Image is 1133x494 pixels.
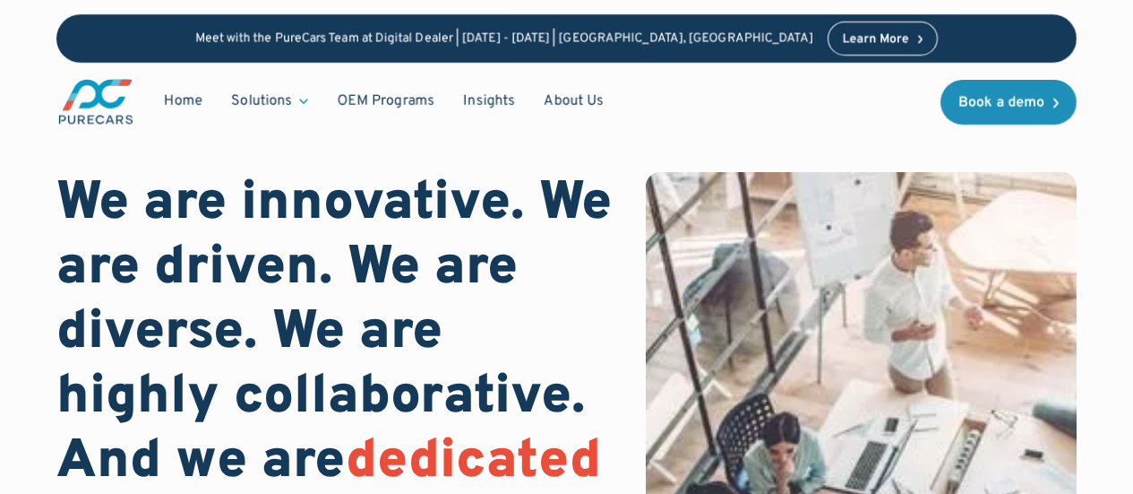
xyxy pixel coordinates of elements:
a: About Us [529,84,618,118]
a: Book a demo [940,80,1077,125]
a: main [56,77,135,126]
a: Home [150,84,217,118]
div: Solutions [217,84,322,118]
a: OEM Programs [322,84,449,118]
a: Learn More [828,22,939,56]
p: Meet with the PureCars Team at Digital Dealer | [DATE] - [DATE] | [GEOGRAPHIC_DATA], [GEOGRAPHIC_... [195,31,813,47]
div: Solutions [231,91,292,111]
img: purecars logo [56,77,135,126]
div: Book a demo [958,96,1044,110]
a: Insights [449,84,529,118]
div: Learn More [843,33,909,46]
